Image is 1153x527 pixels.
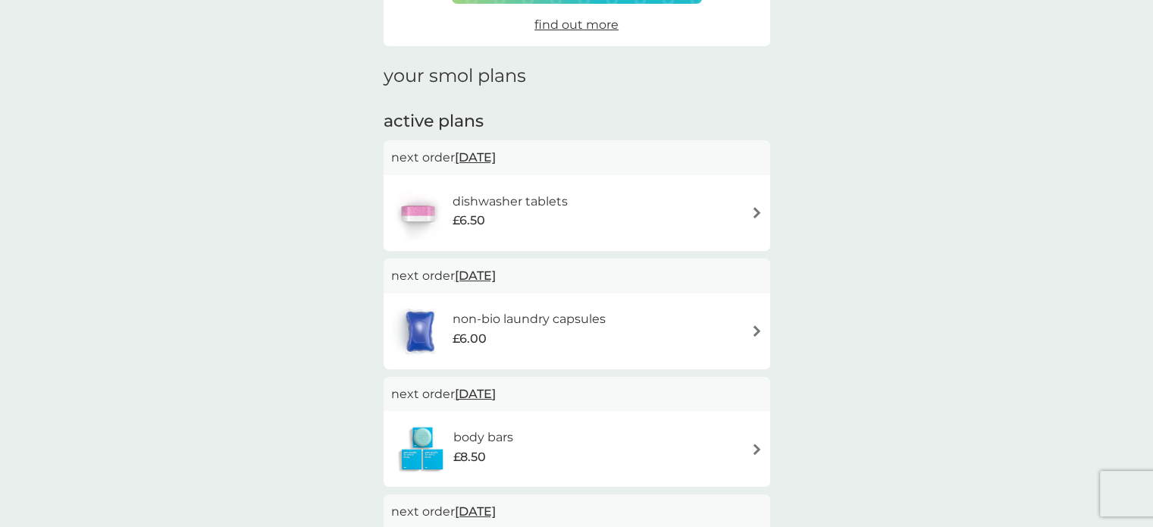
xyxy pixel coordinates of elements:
[391,148,763,168] p: next order
[391,266,763,286] p: next order
[391,422,453,475] img: body bars
[391,305,449,358] img: non-bio laundry capsules
[384,110,770,133] h2: active plans
[455,261,496,290] span: [DATE]
[455,143,496,172] span: [DATE]
[391,502,763,522] p: next order
[453,211,485,231] span: £6.50
[391,384,763,404] p: next order
[455,379,496,409] span: [DATE]
[391,187,444,240] img: dishwasher tablets
[534,17,619,32] span: find out more
[453,309,606,329] h6: non-bio laundry capsules
[453,329,487,349] span: £6.00
[384,65,770,87] h1: your smol plans
[453,192,568,212] h6: dishwasher tablets
[455,497,496,526] span: [DATE]
[453,428,513,447] h6: body bars
[534,15,619,35] a: find out more
[751,207,763,218] img: arrow right
[751,444,763,455] img: arrow right
[751,325,763,337] img: arrow right
[453,447,486,467] span: £8.50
